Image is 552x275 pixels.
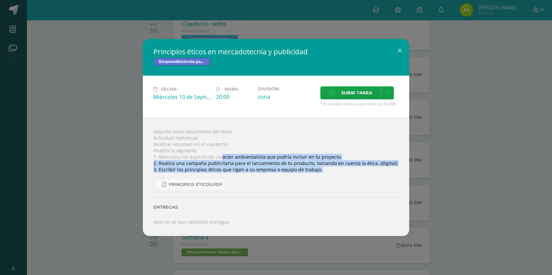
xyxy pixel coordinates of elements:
[153,58,210,66] span: Emprendimiento para la Productividad
[153,93,211,101] div: Miércoles 10 de Septiembre
[153,219,229,225] i: Aún no se han realizado entregas
[155,178,226,191] a: Principios éticos.pdf
[341,87,372,99] span: Subir tarea
[169,182,222,187] span: Principios éticos.pdf
[143,117,409,236] div: Adjunto envío documento del tema Actividad individual Realizar resumen en el cuaderno Realiza lo ...
[320,101,399,107] span: * El tamaño máximo permitido es 50 MB
[390,39,409,62] button: Close (Esc)
[153,47,399,56] h2: Principios éticos en mercadotecnia y publicidad
[258,86,315,91] label: División:
[161,87,177,92] span: Fecha:
[224,87,239,92] span: Hora:
[153,205,399,210] label: Entregas
[216,93,252,101] div: 20:00
[258,93,315,100] div: zona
